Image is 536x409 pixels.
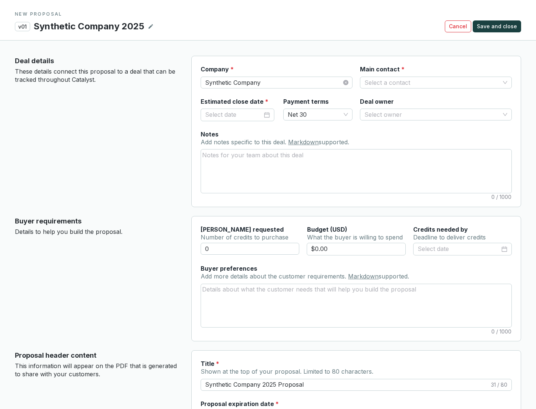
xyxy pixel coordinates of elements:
[201,97,268,106] label: Estimated close date
[201,234,288,241] span: Number of credits to purchase
[15,216,179,226] p: Buyer requirements
[360,97,394,106] label: Deal owner
[15,22,30,31] p: v01
[360,65,405,73] label: Main contact
[201,264,257,273] label: Buyer preferences
[15,56,179,66] p: Deal details
[319,138,349,146] span: supported.
[445,20,471,32] button: Cancel
[201,130,218,138] label: Notes
[288,109,348,120] span: Net 30
[379,273,409,280] span: supported.
[201,273,348,280] span: Add more details about the customer requirements.
[201,368,373,375] span: Shown at the top of your proposal. Limited to 80 characters.
[15,362,179,378] p: This information will appear on the PDF that is generated to share with your customers.
[201,400,279,408] label: Proposal expiration date
[15,350,179,361] p: Proposal header content
[413,234,486,241] span: Deadline to deliver credits
[343,80,348,85] span: close-circle
[201,65,234,73] label: Company
[33,20,145,33] p: Synthetic Company 2025
[201,138,288,146] span: Add notes specific to this deal.
[15,68,179,84] p: These details connect this proposal to a deal that can be tracked throughout Catalyst.
[449,23,467,30] span: Cancel
[413,225,468,234] label: Credits needed by
[201,225,284,234] label: [PERSON_NAME] requested
[477,23,517,30] span: Save and close
[473,20,521,32] button: Save and close
[307,234,403,241] span: What the buyer is willing to spend
[205,110,262,120] input: Select date
[205,77,348,88] span: Synthetic Company
[491,381,507,389] span: 31 / 80
[348,273,379,280] a: Markdown
[283,97,329,106] label: Payment terms
[288,138,319,146] a: Markdown
[15,228,179,236] p: Details to help you build the proposal.
[418,244,500,254] input: Select date
[15,11,521,17] p: NEW PROPOSAL
[307,226,347,233] span: Budget (USD)
[201,360,219,368] label: Title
